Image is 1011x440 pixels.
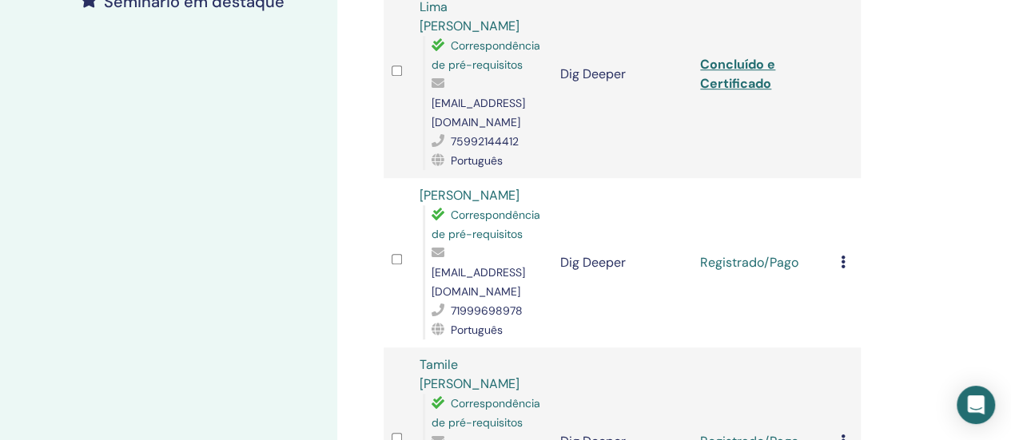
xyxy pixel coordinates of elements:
span: [EMAIL_ADDRESS][DOMAIN_NAME] [432,265,525,299]
span: [EMAIL_ADDRESS][DOMAIN_NAME] [432,96,525,129]
a: [PERSON_NAME] [420,187,519,204]
span: 75992144412 [451,134,519,149]
div: Open Intercom Messenger [957,386,995,424]
td: Dig Deeper [551,178,692,347]
span: Correspondência de pré-requisitos [432,396,540,430]
span: Português [451,153,503,168]
span: Correspondência de pré-requisitos [432,208,540,241]
a: Tamile [PERSON_NAME] [420,356,519,392]
span: Correspondência de pré-requisitos [432,38,540,72]
span: Português [451,323,503,337]
span: 71999698978 [451,303,523,318]
a: Concluído e Certificado [700,56,775,92]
